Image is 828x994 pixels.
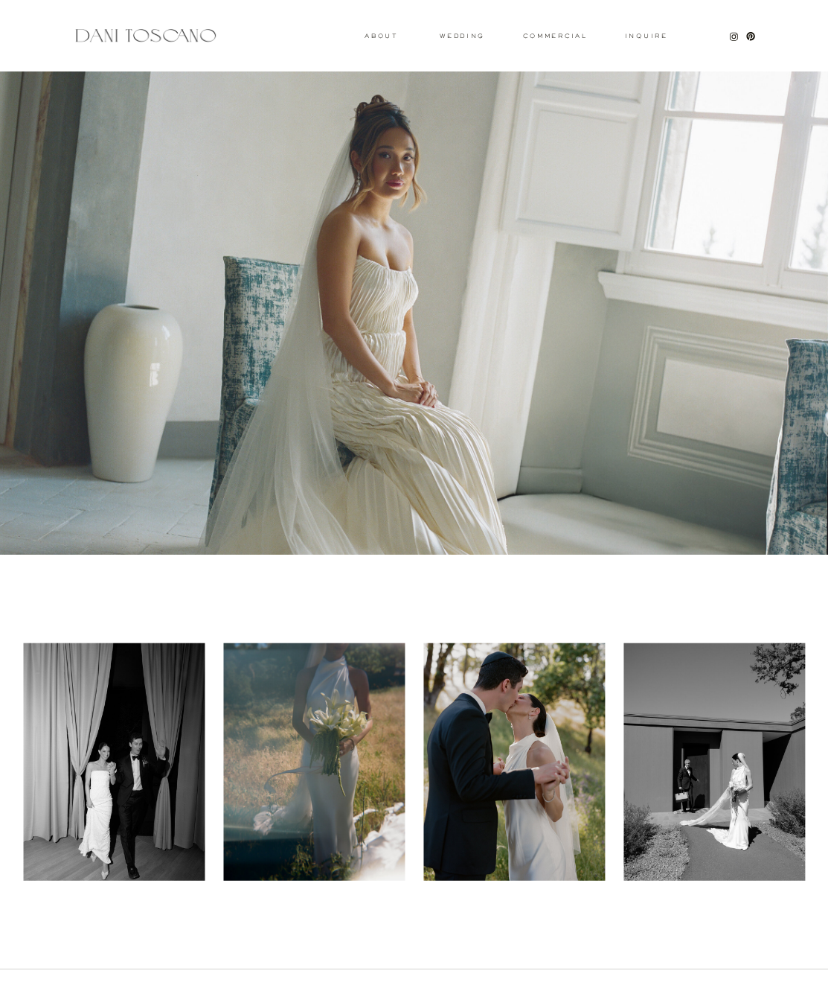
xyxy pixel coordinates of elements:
a: commercial [523,34,586,39]
a: About [365,34,395,38]
a: Inquire [624,34,668,40]
a: wedding [440,34,484,38]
